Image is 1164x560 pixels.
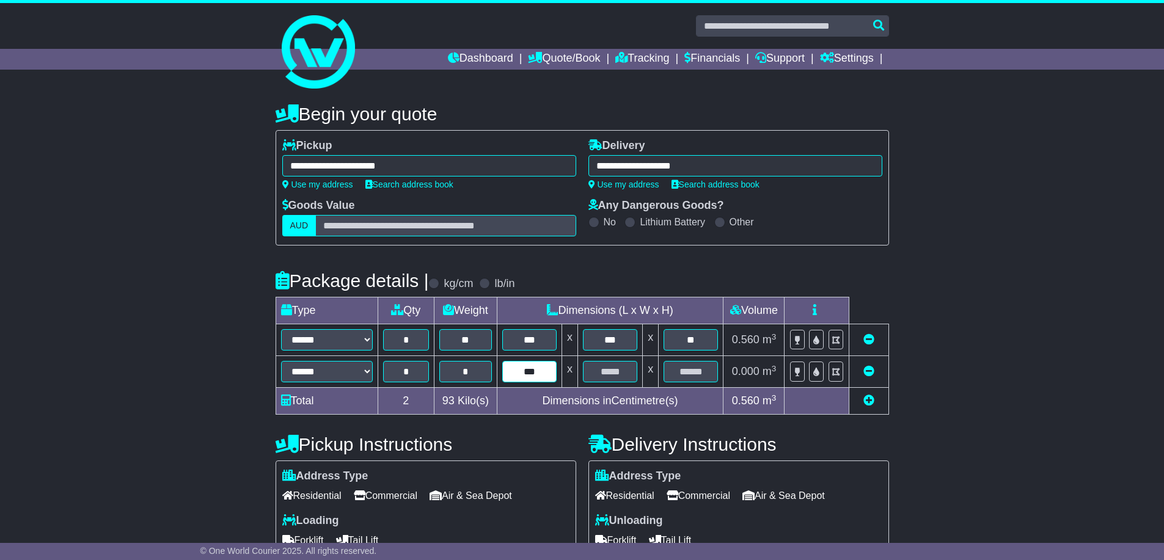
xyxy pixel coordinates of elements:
[772,364,777,373] sup: 3
[820,49,874,70] a: Settings
[732,395,760,407] span: 0.560
[562,356,577,388] td: x
[497,297,723,324] td: Dimensions (L x W x H)
[276,271,429,291] h4: Package details |
[755,49,805,70] a: Support
[763,333,777,346] span: m
[588,139,645,153] label: Delivery
[494,277,514,291] label: lb/in
[772,332,777,341] sup: 3
[588,434,889,454] h4: Delivery Instructions
[649,531,692,550] span: Tail Lift
[434,297,497,324] td: Weight
[282,486,342,505] span: Residential
[763,395,777,407] span: m
[643,324,659,356] td: x
[444,277,473,291] label: kg/cm
[282,514,339,528] label: Loading
[723,297,785,324] td: Volume
[643,356,659,388] td: x
[742,486,825,505] span: Air & Sea Depot
[863,333,874,346] a: Remove this item
[282,470,368,483] label: Address Type
[497,388,723,415] td: Dimensions in Centimetre(s)
[562,324,577,356] td: x
[588,180,659,189] a: Use my address
[730,216,754,228] label: Other
[276,297,378,324] td: Type
[732,333,760,346] span: 0.560
[772,393,777,402] sup: 3
[434,388,497,415] td: Kilo(s)
[763,365,777,377] span: m
[354,486,417,505] span: Commercial
[448,49,513,70] a: Dashboard
[336,531,379,550] span: Tail Lift
[442,395,455,407] span: 93
[282,531,324,550] span: Forklift
[282,139,332,153] label: Pickup
[528,49,600,70] a: Quote/Book
[378,297,434,324] td: Qty
[588,199,724,213] label: Any Dangerous Goods?
[282,180,353,189] a: Use my address
[276,388,378,415] td: Total
[276,434,576,454] h4: Pickup Instructions
[595,514,663,528] label: Unloading
[732,365,760,377] span: 0.000
[200,546,377,556] span: © One World Courier 2025. All rights reserved.
[595,470,681,483] label: Address Type
[378,388,434,415] td: 2
[282,215,317,236] label: AUD
[863,395,874,407] a: Add new item
[863,365,874,377] a: Remove this item
[672,180,760,189] a: Search address book
[595,531,637,550] span: Forklift
[604,216,616,228] label: No
[430,486,512,505] span: Air & Sea Depot
[276,104,889,124] h4: Begin your quote
[282,199,355,213] label: Goods Value
[640,216,705,228] label: Lithium Battery
[615,49,669,70] a: Tracking
[667,486,730,505] span: Commercial
[684,49,740,70] a: Financials
[595,486,654,505] span: Residential
[365,180,453,189] a: Search address book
